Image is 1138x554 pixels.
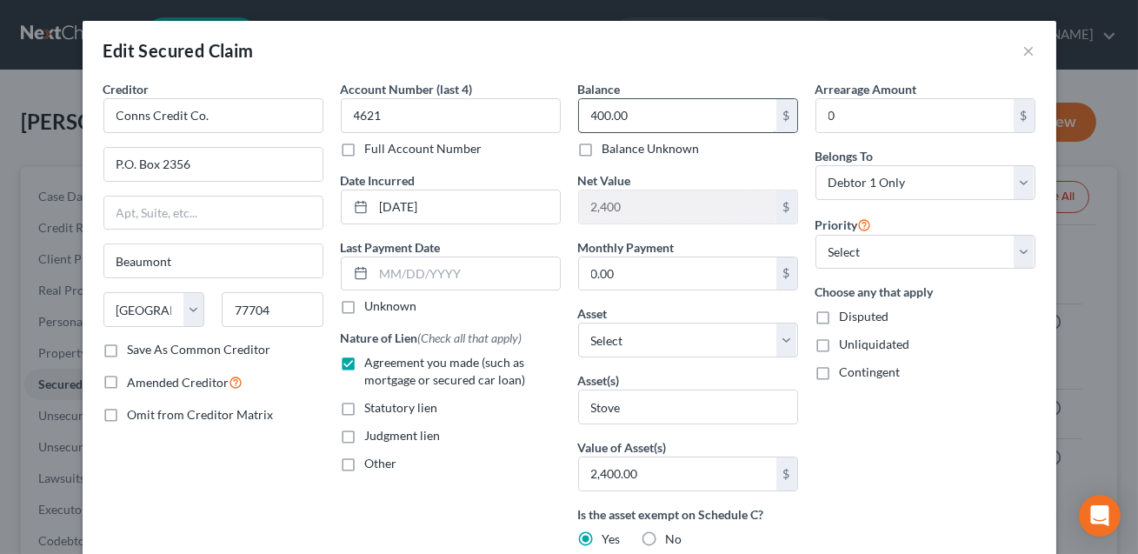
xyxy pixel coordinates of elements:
input: 0.00 [579,190,776,224]
input: Specify... [579,390,797,424]
label: Net Value [578,171,631,190]
label: Choose any that apply [815,283,1035,301]
span: Asset [578,306,608,321]
label: Last Payment Date [341,238,441,257]
label: Nature of Lien [341,329,522,347]
span: Disputed [840,309,889,324]
input: XXXX [341,98,561,133]
label: Balance [578,80,621,98]
input: 0.00 [579,457,776,491]
div: Open Intercom Messenger [1079,495,1121,537]
input: MM/DD/YYYY [374,257,560,290]
span: Yes [602,531,621,546]
label: Full Account Number [365,140,482,157]
span: (Check all that apply) [418,330,522,345]
div: $ [776,457,797,491]
label: Save As Common Creditor [128,341,271,358]
label: Is the asset exempt on Schedule C? [578,505,798,524]
div: $ [776,99,797,132]
input: 0.00 [816,99,1014,132]
input: Search creditor by name... [103,98,323,133]
span: Belongs To [815,149,874,164]
label: Arrearage Amount [815,80,917,98]
span: Creditor [103,82,150,97]
span: Contingent [840,364,901,379]
div: $ [776,190,797,224]
input: Apt, Suite, etc... [104,197,323,230]
label: Value of Asset(s) [578,438,667,457]
div: $ [776,257,797,290]
div: Edit Secured Claim [103,38,254,63]
label: Date Incurred [341,171,416,190]
label: Account Number (last 4) [341,80,473,98]
label: Asset(s) [578,371,620,390]
label: Monthly Payment [578,238,675,257]
span: No [666,531,682,546]
span: Unliquidated [840,337,910,351]
label: Unknown [365,297,417,315]
label: Priority [815,214,872,235]
input: Enter zip... [222,292,323,327]
div: $ [1014,99,1035,132]
span: Other [365,456,397,471]
input: MM/DD/YYYY [374,190,560,224]
span: Agreement you made (such as mortgage or secured car loan) [365,355,526,387]
input: Enter address... [104,148,323,181]
label: Balance Unknown [602,140,700,157]
button: × [1023,40,1035,61]
span: Omit from Creditor Matrix [128,407,274,422]
input: Enter city... [104,244,323,277]
span: Amended Creditor [128,375,230,390]
span: Judgment lien [365,428,441,443]
input: 0.00 [579,99,776,132]
span: Statutory lien [365,400,438,415]
input: 0.00 [579,257,776,290]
